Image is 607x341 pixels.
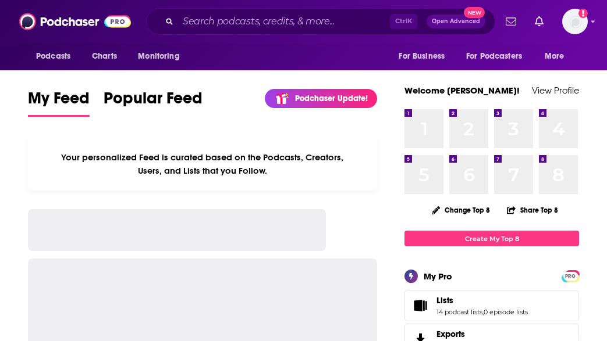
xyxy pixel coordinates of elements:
[427,15,485,28] button: Open AdvancedNew
[295,94,368,103] p: Podchaser Update!
[506,199,559,221] button: Share Top 8
[92,48,117,64] span: Charts
[482,308,484,316] span: ,
[466,48,522,64] span: For Podcasters
[28,45,86,67] button: open menu
[436,329,465,339] span: Exports
[532,85,579,96] a: View Profile
[436,295,453,306] span: Lists
[425,203,497,217] button: Change Top 8
[399,48,445,64] span: For Business
[464,7,485,18] span: New
[391,45,459,67] button: open menu
[84,45,124,67] a: Charts
[104,88,203,117] a: Popular Feed
[562,9,588,34] button: Show profile menu
[36,48,70,64] span: Podcasts
[130,45,194,67] button: open menu
[436,308,482,316] a: 14 podcast lists
[424,271,452,282] div: My Pro
[501,12,521,31] a: Show notifications dropdown
[28,88,90,117] a: My Feed
[104,88,203,115] span: Popular Feed
[146,8,495,35] div: Search podcasts, credits, & more...
[563,271,577,280] a: PRO
[390,14,417,29] span: Ctrl K
[28,88,90,115] span: My Feed
[537,45,579,67] button: open menu
[436,295,528,306] a: Lists
[19,10,131,33] img: Podchaser - Follow, Share and Rate Podcasts
[138,48,179,64] span: Monitoring
[530,12,548,31] a: Show notifications dropdown
[409,297,432,314] a: Lists
[578,9,588,18] svg: Add a profile image
[404,290,579,321] span: Lists
[404,231,579,246] a: Create My Top 8
[404,85,520,96] a: Welcome [PERSON_NAME]!
[563,272,577,281] span: PRO
[484,308,528,316] a: 0 episode lists
[545,48,565,64] span: More
[178,12,390,31] input: Search podcasts, credits, & more...
[562,9,588,34] span: Logged in as LBPublicity2
[562,9,588,34] img: User Profile
[28,138,377,191] div: Your personalized Feed is curated based on the Podcasts, Creators, Users, and Lists that you Follow.
[459,45,539,67] button: open menu
[432,19,480,24] span: Open Advanced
